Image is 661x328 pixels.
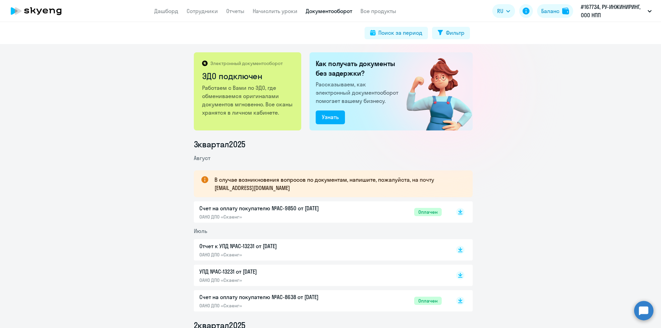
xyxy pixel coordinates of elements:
[395,52,473,130] img: connected
[446,29,464,37] div: Фильтр
[492,4,515,18] button: RU
[226,8,244,14] a: Отчеты
[581,3,645,19] p: #167734, РУ-ИНЖИНИРИНГ, ООО НПП
[316,59,401,78] h2: Как получать документы без задержки?
[214,176,460,192] p: В случае возникновения вопросов по документам, напишите, пожалуйста, на почту [EMAIL_ADDRESS][DOM...
[414,297,442,305] span: Оплачен
[537,4,573,18] button: Балансbalance
[199,242,344,250] p: Отчет к УПД №AC-13231 от [DATE]
[199,293,344,301] p: Счет на оплату покупателю №AC-8638 от [DATE]
[202,84,294,117] p: Работаем с Вами по ЭДО, где обмениваемся оригиналами документов мгновенно. Все сканы хранятся в л...
[199,303,344,309] p: ОАНО ДПО «Скаенг»
[194,139,473,150] li: 3 квартал 2025
[316,110,345,124] button: Узнать
[365,27,428,39] button: Поиск за период
[202,71,294,82] h2: ЭДО подключен
[194,228,207,234] span: Июль
[253,8,297,14] a: Начислить уроки
[154,8,178,14] a: Дашборд
[541,7,559,15] div: Баланс
[360,8,396,14] a: Все продукты
[562,8,569,14] img: balance
[378,29,422,37] div: Поиск за период
[577,3,655,19] button: #167734, РУ-ИНЖИНИРИНГ, ООО НПП
[194,155,210,161] span: Август
[199,204,344,212] p: Счет на оплату покупателю №AC-9850 от [DATE]
[210,60,283,66] p: Электронный документооборот
[432,27,470,39] button: Фильтр
[199,214,344,220] p: ОАНО ДПО «Скаенг»
[187,8,218,14] a: Сотрудники
[199,242,442,258] a: Отчет к УПД №AC-13231 от [DATE]ОАНО ДПО «Скаенг»
[306,8,352,14] a: Документооборот
[322,113,339,121] div: Узнать
[199,293,442,309] a: Счет на оплату покупателю №AC-8638 от [DATE]ОАНО ДПО «Скаенг»Оплачен
[199,267,344,276] p: УПД №AC-13231 от [DATE]
[414,208,442,216] span: Оплачен
[497,7,503,15] span: RU
[199,252,344,258] p: ОАНО ДПО «Скаенг»
[199,204,442,220] a: Счет на оплату покупателю №AC-9850 от [DATE]ОАНО ДПО «Скаенг»Оплачен
[316,80,401,105] p: Рассказываем, как электронный документооборот помогает вашему бизнесу.
[199,277,344,283] p: ОАНО ДПО «Скаенг»
[199,267,442,283] a: УПД №AC-13231 от [DATE]ОАНО ДПО «Скаенг»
